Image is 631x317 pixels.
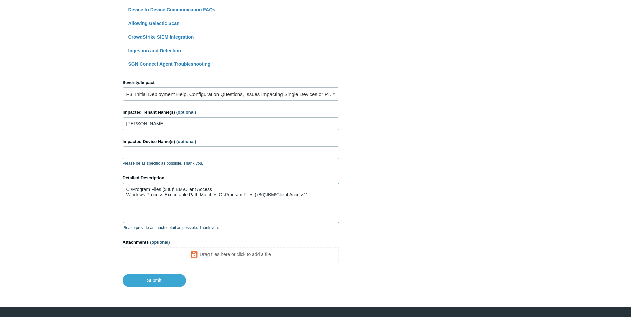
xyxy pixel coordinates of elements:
[176,110,196,115] span: (optional)
[123,160,339,166] p: Please be as specific as possible. Thank you.
[128,34,194,40] a: CrowdStrike SIEM Integration
[123,138,339,145] label: Impacted Device Name(s)
[123,239,339,246] label: Attachments
[123,109,339,116] label: Impacted Tenant Name(s)
[123,225,339,231] p: Please provide as much detail as possible. Thank you.
[123,87,339,101] a: P3: Initial Deployment Help, Configuration Questions, Issues Impacting Single Devices or Past Out...
[150,240,170,245] span: (optional)
[128,21,180,26] a: Allowing Galactic Scan
[128,48,181,53] a: Ingestion and Detection
[128,7,215,12] a: Device to Device Communication FAQs
[123,175,339,181] label: Detailed Description
[176,139,196,144] span: (optional)
[123,79,339,86] label: Severity/Impact
[123,274,186,287] input: Submit
[128,61,211,67] a: SGN Connect Agent Troubleshooting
